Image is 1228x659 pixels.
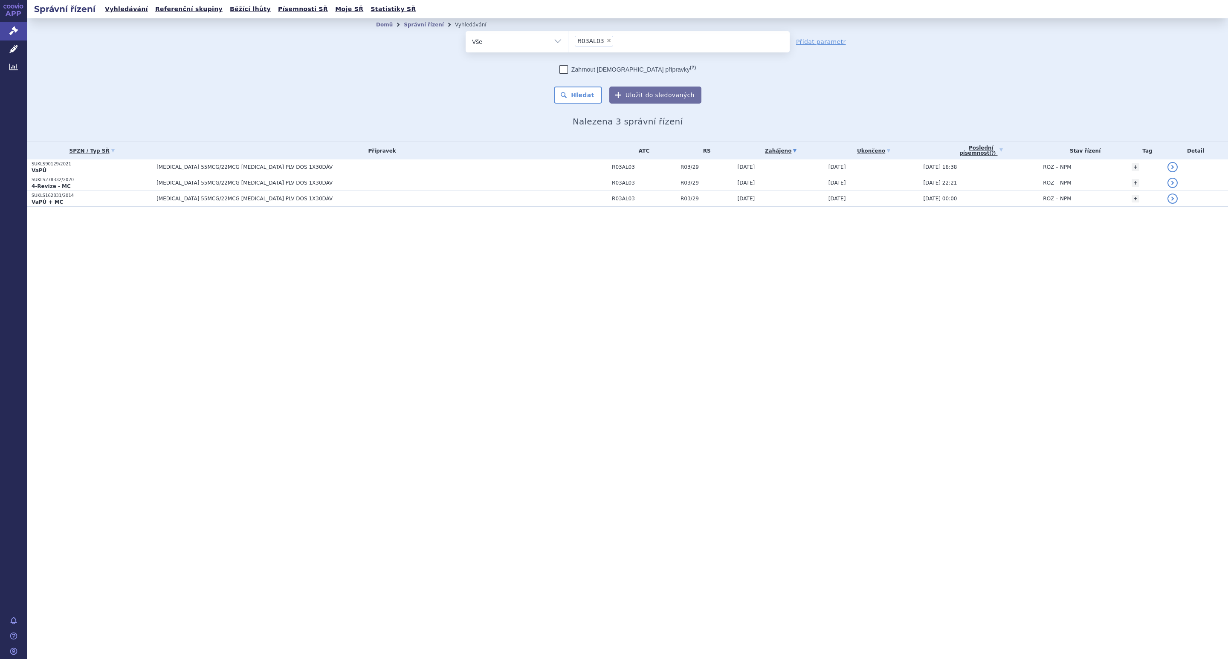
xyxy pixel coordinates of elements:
span: R03/29 [681,164,733,170]
span: R03AL03 [612,164,676,170]
label: Zahrnout [DEMOGRAPHIC_DATA] přípravky [559,65,696,74]
strong: VaPÚ + MC [32,199,63,205]
a: Zahájeno [738,145,824,157]
span: [DATE] [828,196,846,202]
button: Hledat [554,87,602,104]
span: R03/29 [681,180,733,186]
a: Referenční skupiny [153,3,225,15]
span: [DATE] [738,180,755,186]
span: [DATE] [828,180,846,186]
th: Stav řízení [1039,142,1127,159]
span: [DATE] [738,196,755,202]
a: Přidat parametr [796,38,846,46]
p: SUKLS162831/2014 [32,193,152,199]
p: SUKLS90129/2021 [32,161,152,167]
span: [MEDICAL_DATA] 55MCG/22MCG [MEDICAL_DATA] PLV DOS 1X30DÁV [156,180,370,186]
th: Přípravek [152,142,608,159]
span: R03AL03 [577,38,604,44]
p: SUKLS278332/2020 [32,177,152,183]
a: detail [1167,178,1178,188]
span: [DATE] 18:38 [923,164,957,170]
span: ROZ – NPM [1043,196,1071,202]
a: + [1132,163,1139,171]
a: Poslednípísemnost(?) [923,142,1039,159]
a: Domů [376,22,393,28]
a: Běžící lhůty [227,3,273,15]
span: R03AL03 [612,180,676,186]
button: Uložit do sledovaných [609,87,701,104]
a: Vyhledávání [102,3,151,15]
span: [DATE] [828,164,846,170]
span: × [606,38,611,43]
a: Správní řízení [404,22,444,28]
a: Ukončeno [828,145,919,157]
span: R03/29 [681,196,733,202]
li: Vyhledávání [455,18,498,31]
span: [MEDICAL_DATA] 55MCG/22MCG [MEDICAL_DATA] PLV DOS 1X30DÁV [156,164,370,170]
a: Statistiky SŘ [368,3,418,15]
th: Tag [1127,142,1163,159]
a: + [1132,179,1139,187]
a: + [1132,195,1139,202]
span: [DATE] [738,164,755,170]
strong: VaPÚ [32,168,46,173]
abbr: (?) [989,151,996,156]
th: Detail [1163,142,1228,159]
span: Nalezena 3 správní řízení [573,116,683,127]
a: detail [1167,162,1178,172]
span: [MEDICAL_DATA] 55MCG/22MCG [MEDICAL_DATA] PLV DOS 1X30DÁV [156,196,370,202]
span: ROZ – NPM [1043,180,1071,186]
span: R03AL03 [612,196,676,202]
th: ATC [608,142,676,159]
input: R03AL03 [616,35,620,46]
abbr: (?) [690,65,696,70]
a: Písemnosti SŘ [275,3,330,15]
th: RS [676,142,733,159]
span: ROZ – NPM [1043,164,1071,170]
span: [DATE] 00:00 [923,196,957,202]
h2: Správní řízení [27,3,102,15]
a: detail [1167,194,1178,204]
span: [DATE] 22:21 [923,180,957,186]
a: SPZN / Typ SŘ [32,145,152,157]
a: Moje SŘ [333,3,366,15]
strong: 4-Revize - MC [32,183,71,189]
